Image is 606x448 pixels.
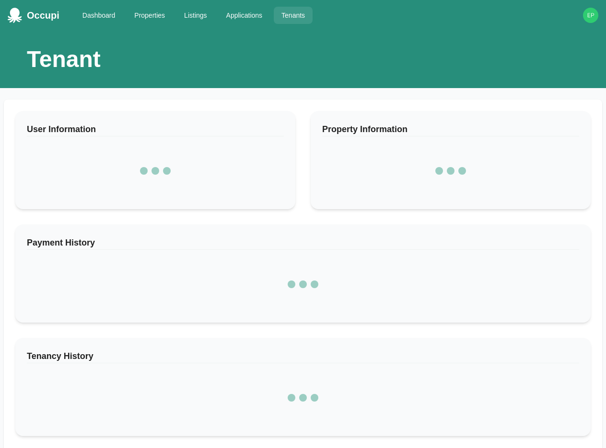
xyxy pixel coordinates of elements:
[82,11,116,20] p: Dashboard
[27,123,284,136] h3: User Information
[583,8,598,23] img: 59fe8caad0260f665e2e3a46e5a48869
[176,7,214,24] a: Listings
[27,46,101,73] h1: Tenant
[27,8,59,23] div: Occupi
[184,11,207,20] p: Listings
[322,123,579,136] h3: Property Information
[127,7,173,24] a: Properties
[226,11,263,20] p: Applications
[219,7,270,24] a: Applications
[75,7,123,24] a: Dashboard
[134,11,165,20] p: Properties
[27,349,579,363] h3: Tenancy History
[27,236,579,250] h3: Payment History
[281,11,305,20] p: Tenants
[274,7,313,24] a: Tenants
